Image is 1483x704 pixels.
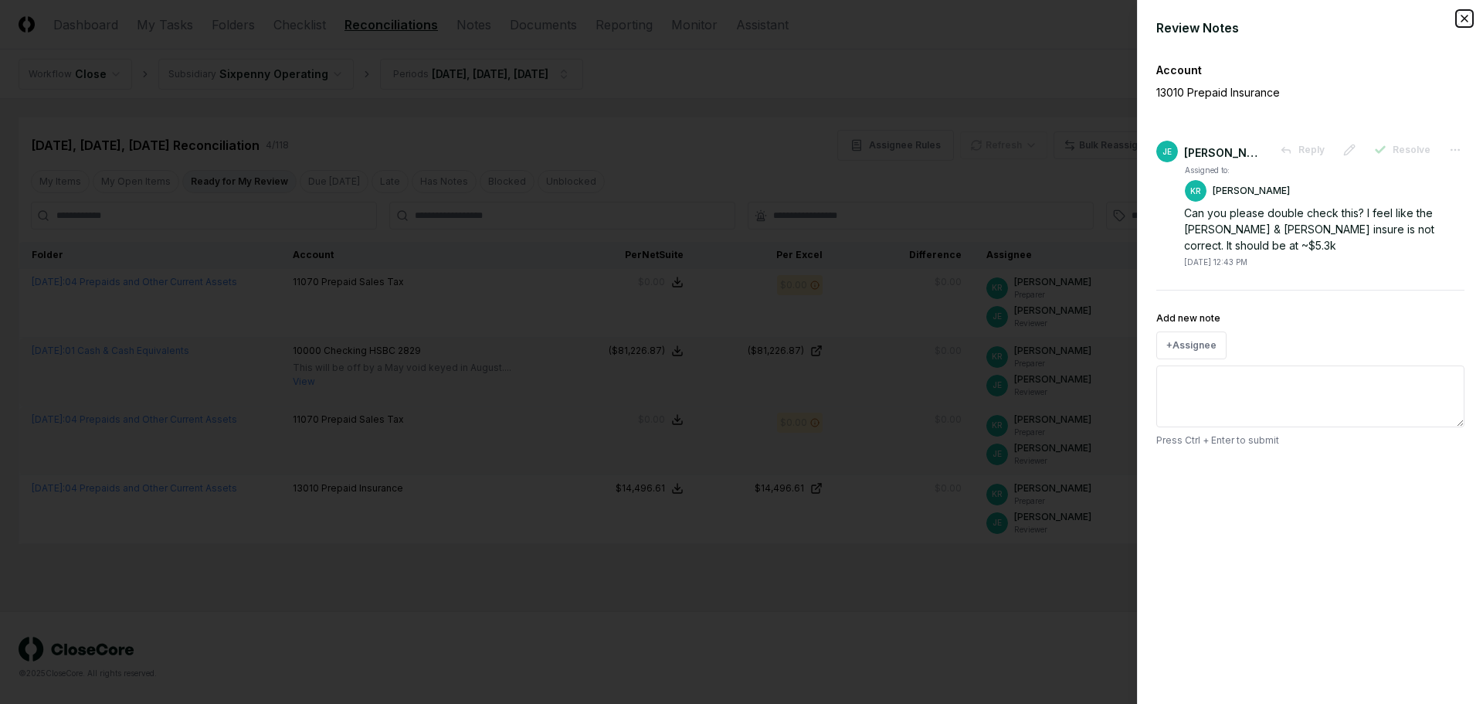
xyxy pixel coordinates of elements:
[1156,84,1411,100] p: 13010 Prepaid Insurance
[1190,185,1201,197] span: KR
[1156,312,1220,324] label: Add new note
[1393,143,1430,157] span: Resolve
[1156,434,1464,447] p: Press Ctrl + Enter to submit
[1156,62,1464,78] div: Account
[1184,145,1261,161] div: [PERSON_NAME]
[1162,146,1172,158] span: JE
[1156,332,1227,359] button: +Assignee
[1184,257,1247,268] div: [DATE] 12:43 PM
[1184,205,1464,253] div: Can you please double check this? I feel like the [PERSON_NAME] & [PERSON_NAME] insure is not cor...
[1184,164,1291,177] td: Assigned to:
[1156,19,1464,37] div: Review Notes
[1271,136,1334,164] button: Reply
[1213,184,1290,198] p: [PERSON_NAME]
[1365,136,1440,164] button: Resolve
